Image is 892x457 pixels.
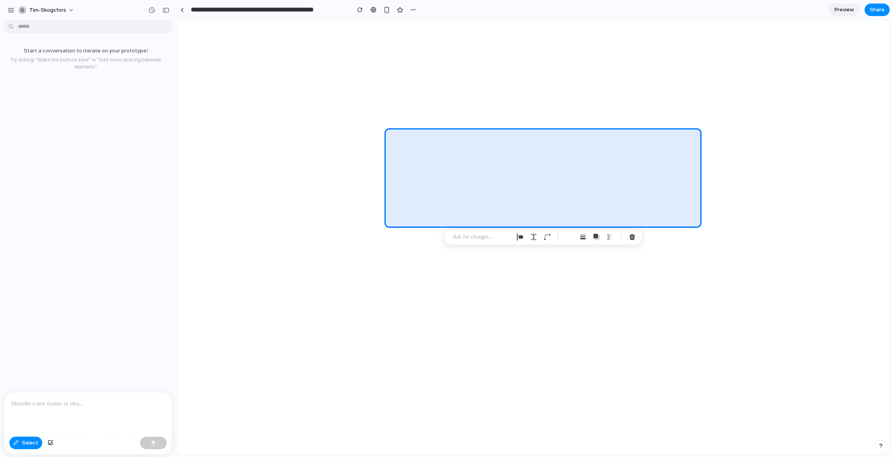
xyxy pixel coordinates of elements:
[865,4,890,16] button: Share
[9,437,42,449] button: Select
[829,4,860,16] a: Preview
[22,439,38,447] span: Select
[15,4,78,16] button: tim-skogsfors
[3,47,168,55] p: Start a conversation to iterate on your prototype!
[3,56,168,70] p: Try asking: "Make the buttons blue" or "Add more spacing between elements"
[834,6,854,14] span: Preview
[870,6,885,14] span: Share
[29,6,66,14] span: tim-skogsfors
